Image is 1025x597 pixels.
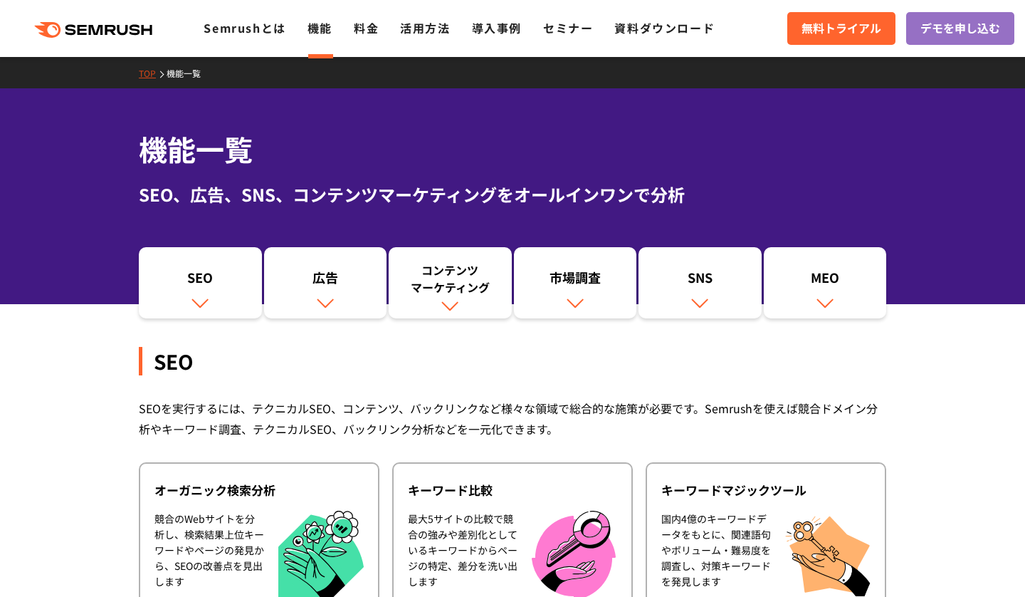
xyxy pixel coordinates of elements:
[920,19,1000,38] span: デモを申し込む
[139,398,886,440] div: SEOを実行するには、テクニカルSEO、コンテンツ、バックリンクなど様々な領域で総合的な施策が必要です。Semrushを使えば競合ドメイン分析やキーワード調査、テクニカルSEO、バックリンク分析...
[139,67,167,79] a: TOP
[154,482,364,499] div: オーガニック検索分析
[521,269,630,293] div: 市場調査
[139,347,886,375] div: SEO
[167,67,211,79] a: 機能一覧
[139,182,886,207] div: SEO、広告、SNS、コンテンツマーケティングをオールインワンで分析
[271,269,380,293] div: 広告
[771,269,880,293] div: MEO
[396,261,505,296] div: コンテンツ マーケティング
[661,482,871,499] div: キーワードマジックツール
[514,247,637,318] a: 市場調査
[264,247,387,318] a: 広告
[661,511,771,596] div: 国内4億のキーワードデータをもとに、関連語句やボリューム・難易度を調査し、対策キーワードを発見します
[638,247,762,318] a: SNS
[408,482,617,499] div: キーワード比較
[204,19,285,36] a: Semrushとは
[785,511,871,596] img: キーワードマジックツール
[472,19,522,36] a: 導入事例
[801,19,881,38] span: 無料トライアル
[543,19,593,36] a: セミナー
[906,12,1014,45] a: デモを申し込む
[139,247,262,318] a: SEO
[787,12,895,45] a: 無料トライアル
[307,19,332,36] a: 機能
[139,128,886,170] h1: 機能一覧
[389,247,512,318] a: コンテンツマーケティング
[146,269,255,293] div: SEO
[400,19,450,36] a: 活用方法
[764,247,887,318] a: MEO
[614,19,715,36] a: 資料ダウンロード
[354,19,379,36] a: 料金
[646,269,755,293] div: SNS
